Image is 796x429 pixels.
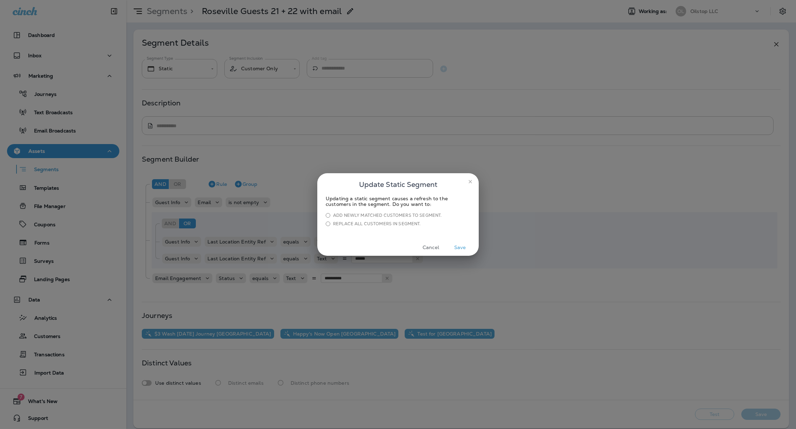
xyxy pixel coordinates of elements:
[359,179,437,190] span: Update Static Segment
[326,213,330,218] input: Add newly matched customers to segment.
[418,242,444,253] button: Cancel
[465,176,476,187] button: close
[447,242,473,253] button: Save
[326,196,470,207] div: Updating a static segment causes a refresh to the customers in the segment. Do you want to:
[333,221,421,227] div: Replace all customers in segment.
[333,213,442,218] div: Add newly matched customers to segment.
[326,221,330,227] input: Replace all customers in segment.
